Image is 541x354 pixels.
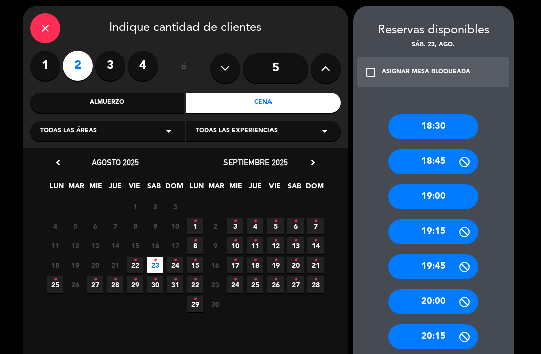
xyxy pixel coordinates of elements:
[30,51,60,81] label: 1
[314,213,317,229] i: •
[127,237,143,254] span: 15
[68,180,84,197] span: MAR
[233,272,237,288] i: •
[227,218,243,234] span: 3
[287,257,304,273] span: 20
[193,233,197,249] i: •
[53,157,63,168] i: chevron_left
[127,198,143,215] span: 1
[267,218,284,234] span: 5
[307,276,324,293] span: 28
[388,219,478,244] div: 19:15
[247,257,263,273] span: 18
[47,257,63,273] span: 18
[107,257,123,273] span: 21
[274,252,277,268] i: •
[388,184,478,209] div: 19:00
[207,237,223,254] span: 9
[167,198,183,215] span: 3
[314,233,317,249] i: •
[87,257,103,273] span: 20
[353,21,514,40] div: Reservas disponibles
[307,218,324,234] span: 7
[87,180,104,197] span: MIE
[187,296,203,312] span: 29
[186,93,341,113] div: Cena
[87,237,103,254] span: 13
[388,149,478,174] div: 18:45
[187,276,203,293] span: 22
[147,237,163,254] span: 16
[306,180,322,197] span: DOM
[193,272,197,288] i: •
[47,218,63,234] span: 4
[253,252,257,268] i: •
[287,237,304,254] span: 13
[67,276,83,293] span: 26
[63,51,93,81] label: 2
[30,13,341,43] div: Indique cantidad de clientes
[287,276,304,293] span: 27
[294,213,297,229] i: •
[30,93,184,113] div: Almuerzo
[173,272,177,288] i: •
[113,272,117,288] i: •
[286,180,303,197] span: SAB
[47,237,63,254] span: 11
[247,276,263,293] span: 25
[274,272,277,288] i: •
[87,276,103,293] span: 27
[127,257,143,273] span: 22
[227,180,244,197] span: MIE
[188,180,205,197] span: LUN
[193,213,197,229] i: •
[147,198,163,215] span: 2
[287,218,304,234] span: 6
[353,40,514,50] div: sáb. 23, ago.
[193,291,197,307] i: •
[247,180,263,197] span: JUE
[47,276,63,293] span: 25
[294,252,297,268] i: •
[207,218,223,234] span: 2
[253,272,257,288] i: •
[382,67,470,77] div: ASIGNAR MESA BLOQUEADA
[67,257,83,273] span: 19
[187,218,203,234] span: 1
[107,237,123,254] span: 14
[92,157,139,167] span: agosto 2025
[253,233,257,249] i: •
[187,237,203,254] span: 8
[147,257,163,273] span: 23
[307,257,324,273] span: 21
[233,213,237,229] i: •
[107,218,123,234] span: 7
[163,125,175,137] i: arrow_drop_down
[227,276,243,293] span: 24
[319,125,331,137] i: arrow_drop_down
[153,252,157,268] i: •
[308,157,318,168] i: chevron_right
[128,51,158,81] label: 4
[67,237,83,254] span: 12
[40,126,97,136] span: Todas las áreas
[207,276,223,293] span: 23
[95,51,125,81] label: 3
[267,257,284,273] span: 19
[388,289,478,314] div: 20:00
[294,233,297,249] i: •
[207,257,223,273] span: 16
[147,276,163,293] span: 30
[153,272,157,288] i: •
[267,237,284,254] span: 12
[133,272,137,288] i: •
[227,237,243,254] span: 10
[274,233,277,249] i: •
[388,254,478,279] div: 19:45
[266,180,283,197] span: VIE
[93,272,97,288] i: •
[168,51,200,86] div: ó
[165,180,182,197] span: DOM
[193,252,197,268] i: •
[173,252,177,268] i: •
